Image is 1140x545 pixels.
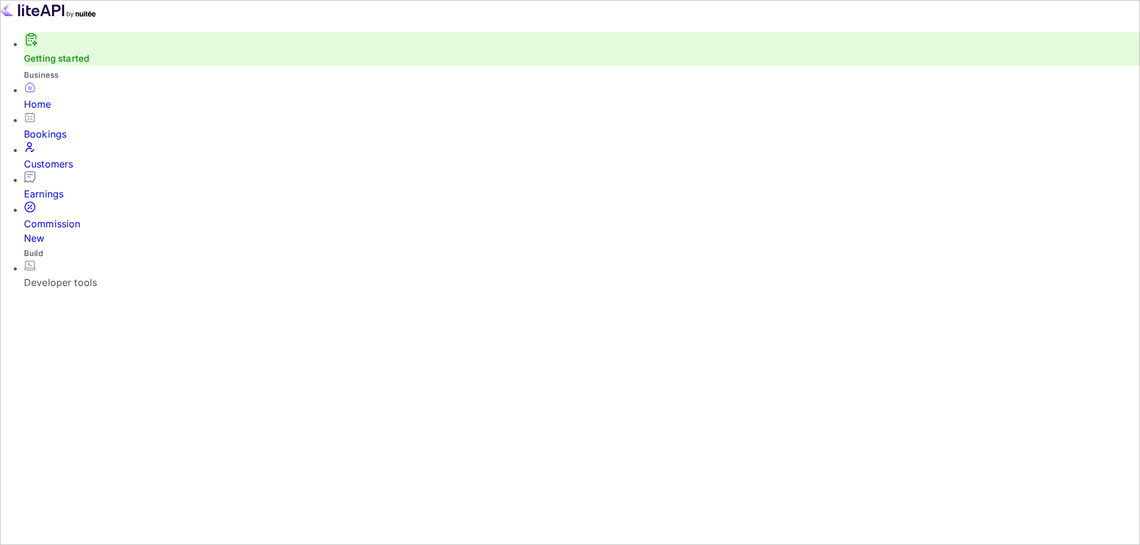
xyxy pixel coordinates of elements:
[24,217,1140,245] div: Commission
[24,141,1140,171] a: Customers
[24,97,1140,111] div: Home
[24,157,1140,171] div: Customers
[24,187,1140,201] div: Earnings
[24,127,1140,141] div: Bookings
[24,53,89,64] a: Getting started
[24,248,43,258] span: Build
[24,111,1140,141] a: Bookings
[24,32,1140,66] div: Getting started
[24,275,1140,290] div: Developer tools
[24,171,1140,201] a: Earnings
[24,231,1140,245] div: New
[24,70,59,80] span: Business
[24,81,1140,111] a: Home
[24,201,1140,245] a: CommissionNew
